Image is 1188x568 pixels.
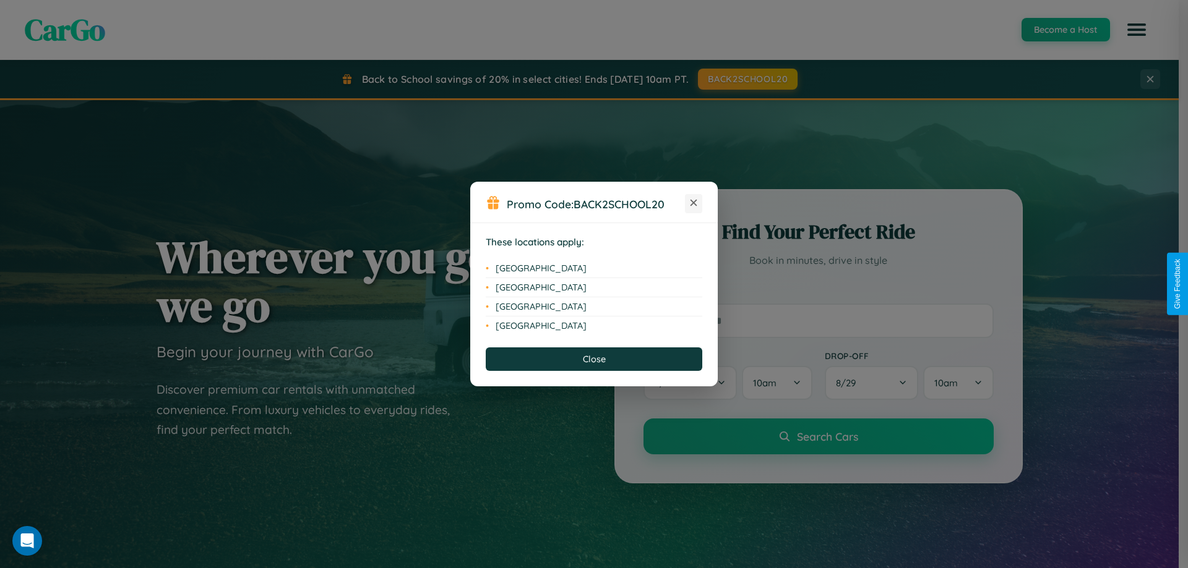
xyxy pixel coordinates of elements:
[486,278,702,297] li: [GEOGRAPHIC_DATA]
[486,316,702,335] li: [GEOGRAPHIC_DATA]
[486,259,702,278] li: [GEOGRAPHIC_DATA]
[486,347,702,371] button: Close
[12,526,42,556] div: Open Intercom Messenger
[507,197,685,211] h3: Promo Code:
[486,297,702,316] li: [GEOGRAPHIC_DATA]
[574,197,665,211] b: BACK2SCHOOL20
[486,236,584,248] strong: These locations apply:
[1173,259,1182,309] div: Give Feedback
